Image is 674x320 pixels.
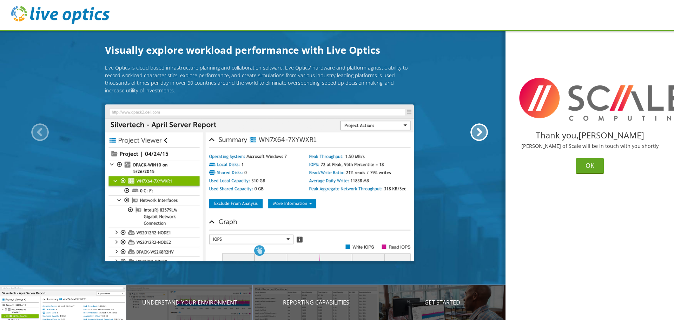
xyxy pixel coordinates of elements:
[511,144,668,149] p: [PERSON_NAME] of Scale will be in touch with you shortly
[576,158,604,174] button: OK
[126,298,253,307] p: Understand your environment
[11,6,110,24] img: live_optics_svg.svg
[579,129,644,141] span: [PERSON_NAME]
[511,131,668,139] h2: Thank you,
[105,105,414,261] img: Introducing Live Optics
[379,298,505,307] p: Get Started
[105,64,414,94] p: Live Optics is cloud based infrastructure planning and collaboration software. Live Optics' hardw...
[253,298,379,307] p: Reporting Capabilities
[105,43,414,57] h1: Visually explore workload performance with Live Optics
